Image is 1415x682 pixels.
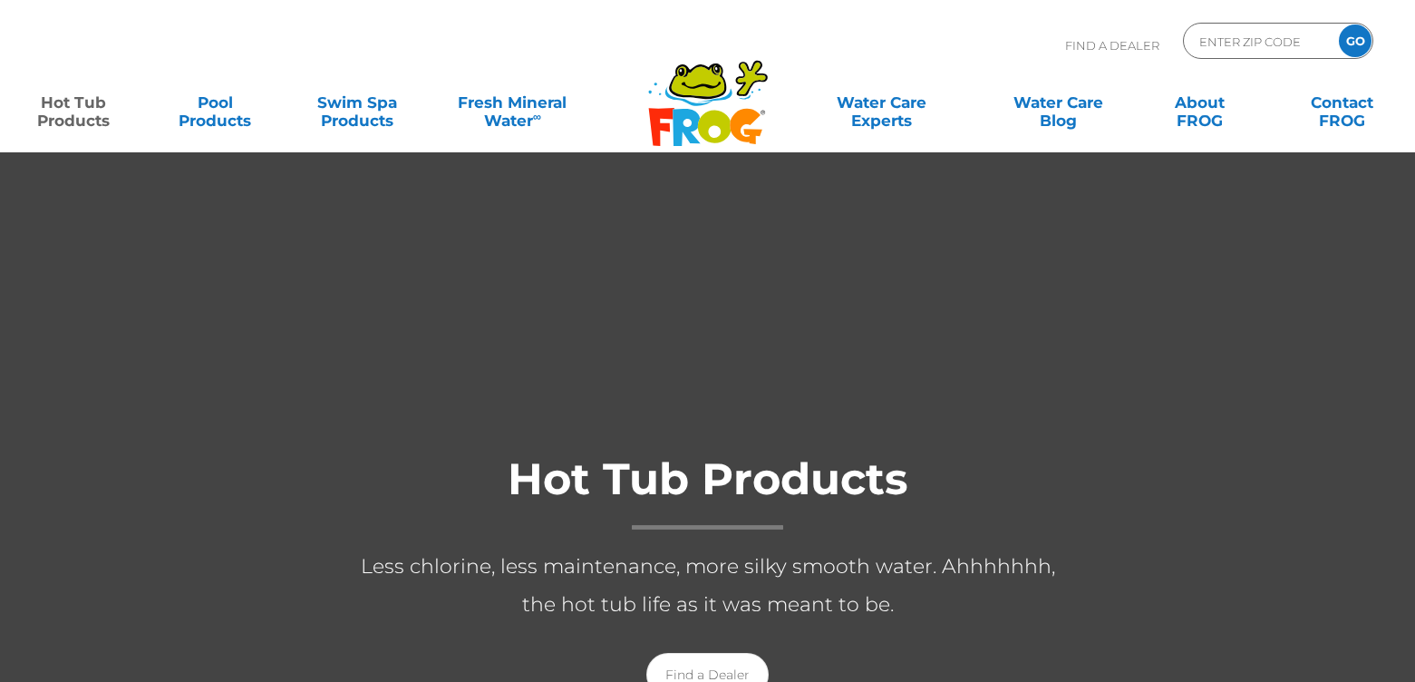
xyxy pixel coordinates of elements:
[1339,24,1371,57] input: GO
[638,36,778,147] img: Frog Products Logo
[1197,28,1320,54] input: Zip Code Form
[345,455,1071,530] h1: Hot Tub Products
[1065,23,1159,68] p: Find A Dealer
[18,84,129,121] a: Hot TubProducts
[302,84,412,121] a: Swim SpaProducts
[1003,84,1113,121] a: Water CareBlog
[443,84,581,121] a: Fresh MineralWater∞
[160,84,270,121] a: PoolProducts
[345,548,1071,624] p: Less chlorine, less maintenance, more silky smooth water. Ahhhhhhh, the hot tub life as it was me...
[1145,84,1255,121] a: AboutFROG
[533,110,541,123] sup: ∞
[1286,84,1397,121] a: ContactFROG
[792,84,972,121] a: Water CareExperts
